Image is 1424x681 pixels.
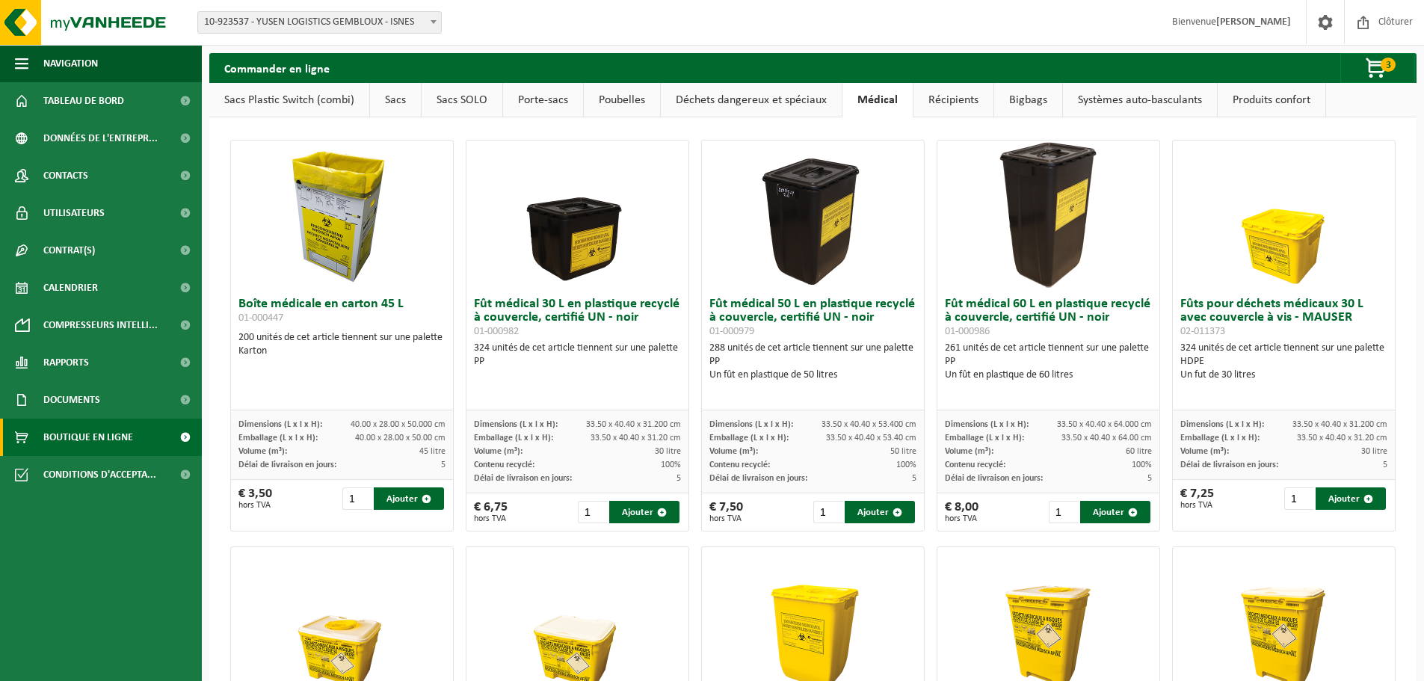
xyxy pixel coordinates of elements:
[43,194,105,232] span: Utilisateurs
[1180,342,1387,382] div: 324 unités de cet article tiennent sur une palette
[709,474,807,483] span: Délai de livraison en jours:
[709,501,743,523] div: € 7,50
[43,419,133,456] span: Boutique en ligne
[1180,487,1214,510] div: € 7,25
[945,342,1152,382] div: 261 unités de cet article tiennent sur une palette
[238,447,287,456] span: Volume (m³):
[474,474,572,483] span: Délai de livraison en jours:
[474,447,523,456] span: Volume (m³):
[43,381,100,419] span: Documents
[351,420,446,429] span: 40.00 x 28.00 x 50.000 cm
[822,420,916,429] span: 33.50 x 40.40 x 53.400 cm
[1180,501,1214,510] span: hors TVA
[945,369,1152,382] div: Un fût en plastique de 60 litres
[1080,501,1150,523] button: Ajouter
[1316,487,1386,510] button: Ajouter
[1180,420,1264,429] span: Dimensions (L x l x H):
[1218,83,1325,117] a: Produits confort
[1049,501,1079,523] input: 1
[913,83,993,117] a: Récipients
[1147,474,1152,483] span: 5
[503,83,583,117] a: Porte-sacs
[896,460,916,469] span: 100%
[43,120,158,157] span: Données de l'entrepr...
[1063,83,1217,117] a: Systèmes auto-basculants
[238,420,322,429] span: Dimensions (L x l x H):
[709,460,770,469] span: Contenu recyclé:
[238,501,272,510] span: hors TVA
[474,326,519,337] span: 01-000982
[370,83,421,117] a: Sacs
[474,298,681,338] h3: Fût médical 30 L en plastique recyclé à couvercle, certifié UN - noir
[945,501,978,523] div: € 8,00
[1209,141,1359,290] img: 02-011373
[1180,355,1387,369] div: HDPE
[474,342,681,369] div: 324 unités de cet article tiennent sur une palette
[578,501,608,523] input: 1
[1061,434,1152,443] span: 33.50 x 40.40 x 64.00 cm
[945,326,990,337] span: 01-000986
[474,501,508,523] div: € 6,75
[474,460,534,469] span: Contenu recyclé:
[198,12,441,33] span: 10-923537 - YUSEN LOGISTICS GEMBLOUX - ISNES
[503,141,653,290] img: 01-000982
[422,83,502,117] a: Sacs SOLO
[609,501,679,523] button: Ajouter
[945,434,1024,443] span: Emballage (L x l x H):
[238,312,283,324] span: 01-000447
[43,344,89,381] span: Rapports
[591,434,681,443] span: 33.50 x 40.40 x 31.20 cm
[709,342,916,382] div: 288 unités de cet article tiennent sur une palette
[1180,298,1387,338] h3: Fûts pour déchets médicaux 30 L avec couvercle à vis - MAUSER
[441,460,446,469] span: 5
[1292,420,1387,429] span: 33.50 x 40.40 x 31.200 cm
[709,326,754,337] span: 01-000979
[945,514,978,523] span: hors TVA
[342,487,373,510] input: 1
[238,434,318,443] span: Emballage (L x l x H):
[43,269,98,306] span: Calendrier
[826,434,916,443] span: 33.50 x 40.40 x 53.40 cm
[374,487,444,510] button: Ajouter
[890,447,916,456] span: 50 litre
[945,355,1152,369] div: PP
[709,369,916,382] div: Un fût en plastique de 50 litres
[945,460,1005,469] span: Contenu recyclé:
[1297,434,1387,443] span: 33.50 x 40.40 x 31.20 cm
[739,141,888,290] img: 01-000979
[1383,460,1387,469] span: 5
[1132,460,1152,469] span: 100%
[238,460,336,469] span: Délai de livraison en jours:
[945,298,1152,338] h3: Fût médical 60 L en plastique recyclé à couvercle, certifié UN - noir
[912,474,916,483] span: 5
[709,355,916,369] div: PP
[474,420,558,429] span: Dimensions (L x l x H):
[676,474,681,483] span: 5
[474,434,553,443] span: Emballage (L x l x H):
[1381,58,1396,72] span: 3
[43,157,88,194] span: Contacts
[661,460,681,469] span: 100%
[584,83,660,117] a: Poubelles
[813,501,844,523] input: 1
[1180,369,1387,382] div: Un fut de 30 litres
[419,447,446,456] span: 45 litre
[661,83,842,117] a: Déchets dangereux et spéciaux
[1180,447,1229,456] span: Volume (m³):
[709,298,916,338] h3: Fût médical 50 L en plastique recyclé à couvercle, certifié UN - noir
[1057,420,1152,429] span: 33.50 x 40.40 x 64.000 cm
[43,456,156,493] span: Conditions d'accepta...
[355,434,446,443] span: 40.00 x 28.00 x 50.00 cm
[974,141,1124,290] img: 01-000986
[43,232,95,269] span: Contrat(s)
[1284,487,1315,510] input: 1
[709,434,789,443] span: Emballage (L x l x H):
[1361,447,1387,456] span: 30 litre
[238,331,446,358] div: 200 unités de cet article tiennent sur une palette
[1126,447,1152,456] span: 60 litre
[1340,53,1415,83] button: 3
[709,420,793,429] span: Dimensions (L x l x H):
[238,487,272,510] div: € 3,50
[945,474,1043,483] span: Délai de livraison en jours:
[474,355,681,369] div: PP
